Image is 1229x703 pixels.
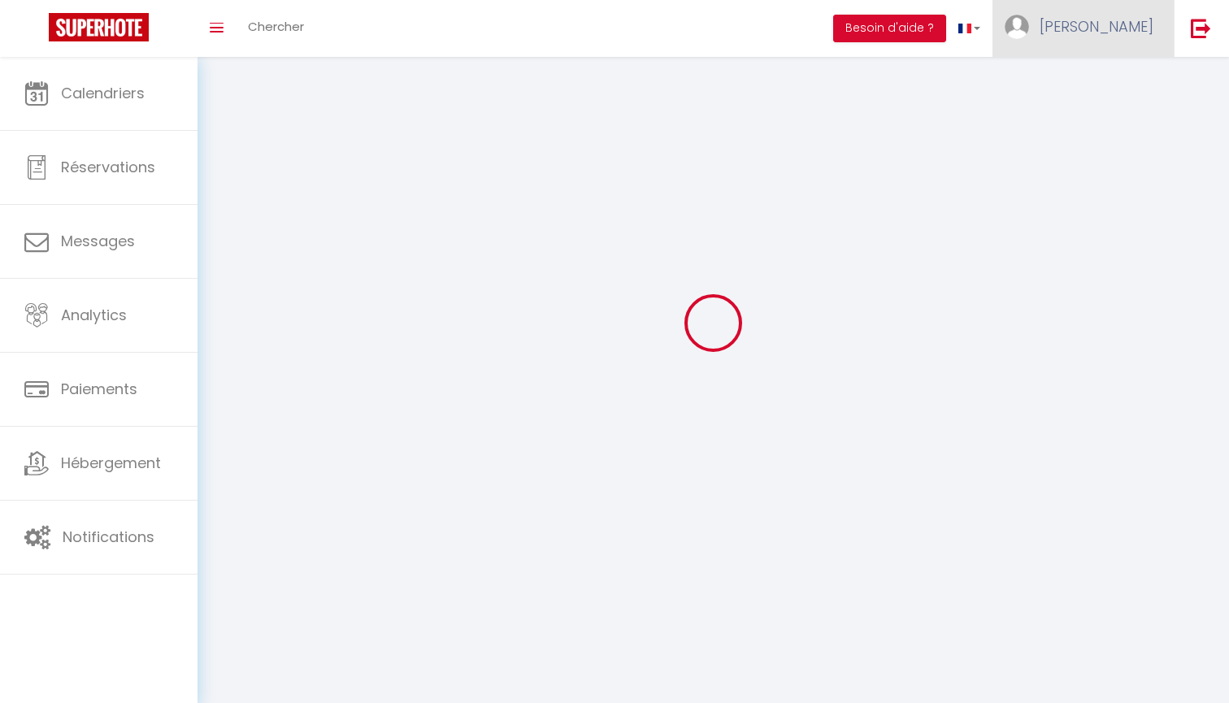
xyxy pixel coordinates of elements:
span: Paiements [61,379,137,399]
span: Réservations [61,157,155,177]
button: Ouvrir le widget de chat LiveChat [13,7,62,55]
span: Messages [61,231,135,251]
span: Analytics [61,305,127,325]
button: Besoin d'aide ? [833,15,946,42]
span: [PERSON_NAME] [1040,16,1153,37]
img: logout [1191,18,1211,38]
span: Notifications [63,527,154,547]
span: Calendriers [61,83,145,103]
img: Super Booking [49,13,149,41]
span: Chercher [248,18,304,35]
img: ... [1005,15,1029,39]
span: Hébergement [61,453,161,473]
